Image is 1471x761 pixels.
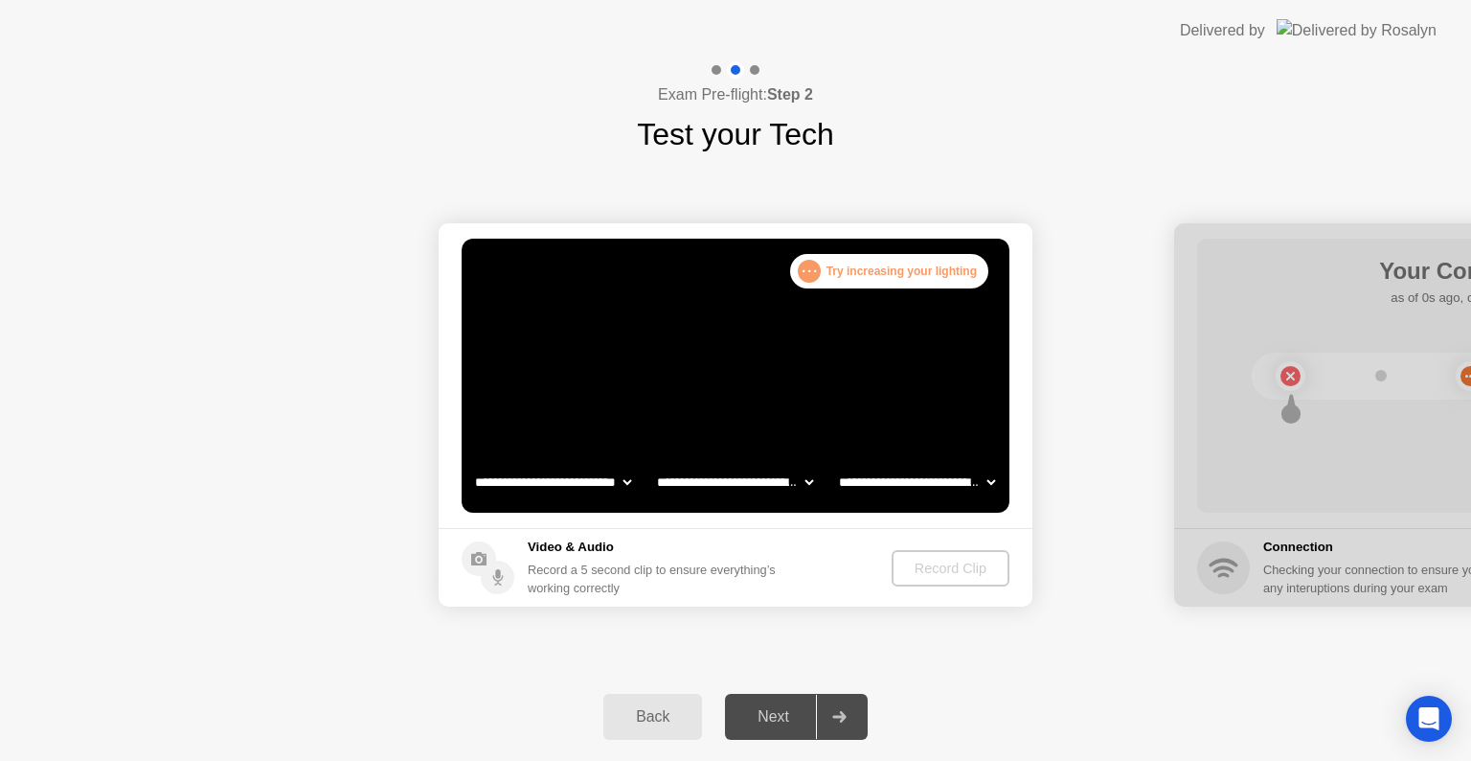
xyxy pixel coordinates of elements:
[899,561,1002,576] div: Record Clip
[1180,19,1265,42] div: Delivered by
[528,561,783,597] div: Record a 5 second clip to ensure everything’s working correctly
[637,111,834,157] h1: Test your Tech
[471,463,635,501] select: Available cameras
[1406,696,1452,742] div: Open Intercom Messenger
[653,463,817,501] select: Available speakers
[658,83,813,106] h4: Exam Pre-flight:
[1277,19,1437,41] img: Delivered by Rosalyn
[798,260,821,283] div: . . .
[767,86,813,103] b: Step 2
[835,463,999,501] select: Available microphones
[892,550,1009,587] button: Record Clip
[603,694,702,740] button: Back
[790,254,988,288] div: Try increasing your lighting
[528,538,783,557] h5: Video & Audio
[731,708,816,726] div: Next
[609,708,696,726] div: Back
[725,694,868,740] button: Next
